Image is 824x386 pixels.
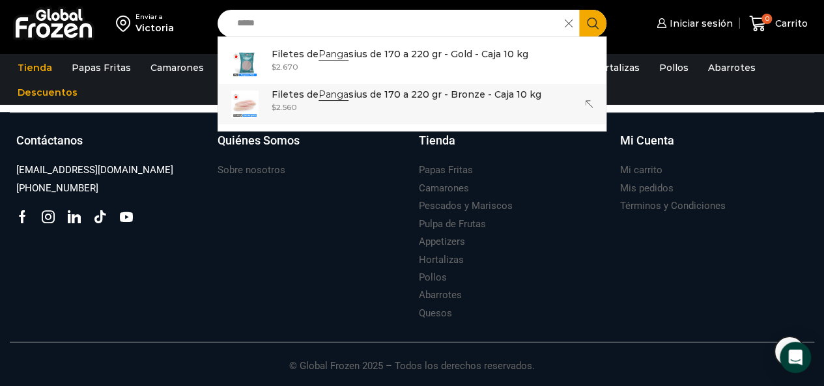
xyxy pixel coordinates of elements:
[135,12,174,21] div: Enviar a
[619,163,662,177] h3: Mi carrito
[619,161,662,179] a: Mi carrito
[319,89,348,101] strong: Panga
[702,55,762,80] a: Abarrotes
[218,84,606,124] a: Filetes dePangasius de 170 a 220 gr - Bronze - Caja 10 kg $2.560
[272,87,541,102] p: Filetes de sius de 170 a 220 gr - Bronze - Caja 10 kg
[619,132,808,162] a: Mi Cuenta
[135,21,174,34] div: Victoria
[419,215,486,233] a: Pulpa de Frutas
[11,55,59,80] a: Tienda
[218,163,285,177] h3: Sobre nosotros
[218,44,606,84] a: Filetes dePangasius de 170 a 220 gr - Gold - Caja 10 kg $2.670
[419,271,447,284] h3: Pollos
[619,199,725,213] h3: Términos y Condiciones
[619,180,673,197] a: Mis pedidos
[11,80,84,105] a: Descuentos
[16,163,173,177] h3: [EMAIL_ADDRESS][DOMAIN_NAME]
[619,132,674,149] h3: Mi Cuenta
[16,161,173,179] a: [EMAIL_ADDRESS][DOMAIN_NAME]
[16,180,98,197] a: [PHONE_NUMBER]
[419,132,455,149] h3: Tienda
[272,102,276,112] span: $
[619,182,673,195] h3: Mis pedidos
[579,10,606,37] button: Search button
[419,182,469,195] h3: Camarones
[10,342,814,374] p: © Global Frozen 2025 – Todos los derechos reservados.
[218,161,285,179] a: Sobre nosotros
[272,62,298,72] bdi: 2.670
[419,269,447,286] a: Pollos
[144,55,210,80] a: Camarones
[16,132,83,149] h3: Contáctanos
[16,132,205,162] a: Contáctanos
[419,253,464,267] h3: Hortalizas
[419,288,462,302] h3: Abarrotes
[272,102,297,112] bdi: 2.560
[319,48,348,61] strong: Panga
[419,161,473,179] a: Papas Fritas
[419,251,464,269] a: Hortalizas
[419,305,452,322] a: Quesos
[218,132,406,162] a: Quiénes Somos
[419,233,465,251] a: Appetizers
[761,14,772,24] span: 0
[16,182,98,195] h3: [PHONE_NUMBER]
[585,55,646,80] a: Hortalizas
[772,17,808,30] span: Carrito
[419,163,473,177] h3: Papas Fritas
[419,217,486,231] h3: Pulpa de Frutas
[666,17,733,30] span: Iniciar sesión
[419,132,607,162] a: Tienda
[218,132,300,149] h3: Quiénes Somos
[780,342,811,373] div: Open Intercom Messenger
[419,286,462,304] a: Abarrotes
[419,197,513,215] a: Pescados y Mariscos
[419,180,469,197] a: Camarones
[272,62,276,72] span: $
[65,55,137,80] a: Papas Fritas
[419,235,465,249] h3: Appetizers
[653,10,733,36] a: Iniciar sesión
[419,307,452,320] h3: Quesos
[272,47,528,61] p: Filetes de sius de 170 a 220 gr - Gold - Caja 10 kg
[746,8,811,39] a: 0 Carrito
[419,199,513,213] h3: Pescados y Mariscos
[619,197,725,215] a: Términos y Condiciones
[653,55,695,80] a: Pollos
[116,12,135,34] img: address-field-icon.svg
